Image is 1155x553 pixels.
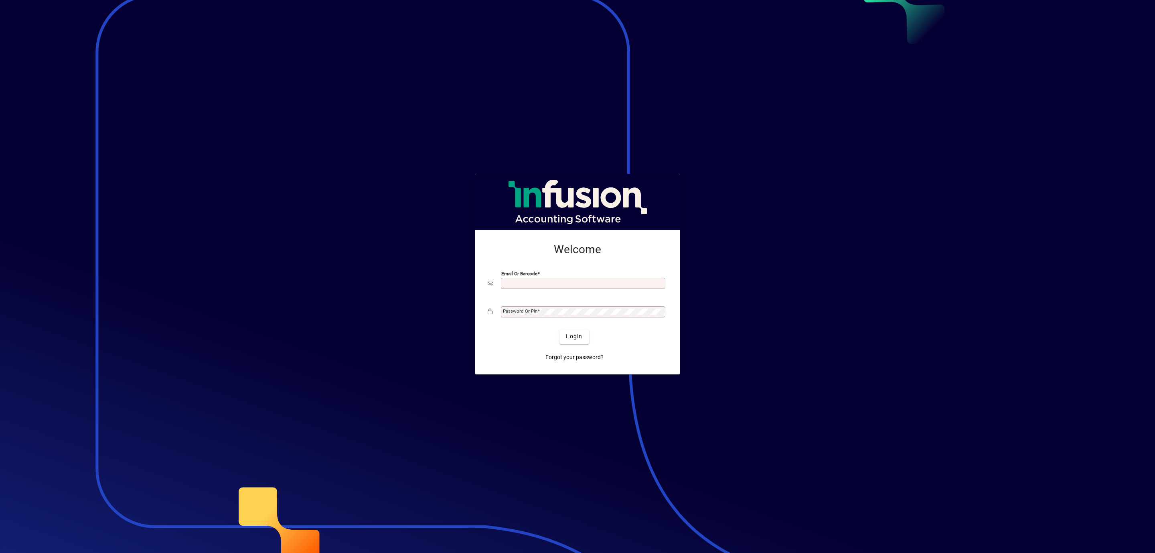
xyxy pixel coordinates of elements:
[503,308,537,314] mat-label: Password or Pin
[566,332,582,341] span: Login
[488,243,667,256] h2: Welcome
[501,270,537,276] mat-label: Email or Barcode
[559,329,589,344] button: Login
[545,353,604,362] span: Forgot your password?
[542,350,607,365] a: Forgot your password?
